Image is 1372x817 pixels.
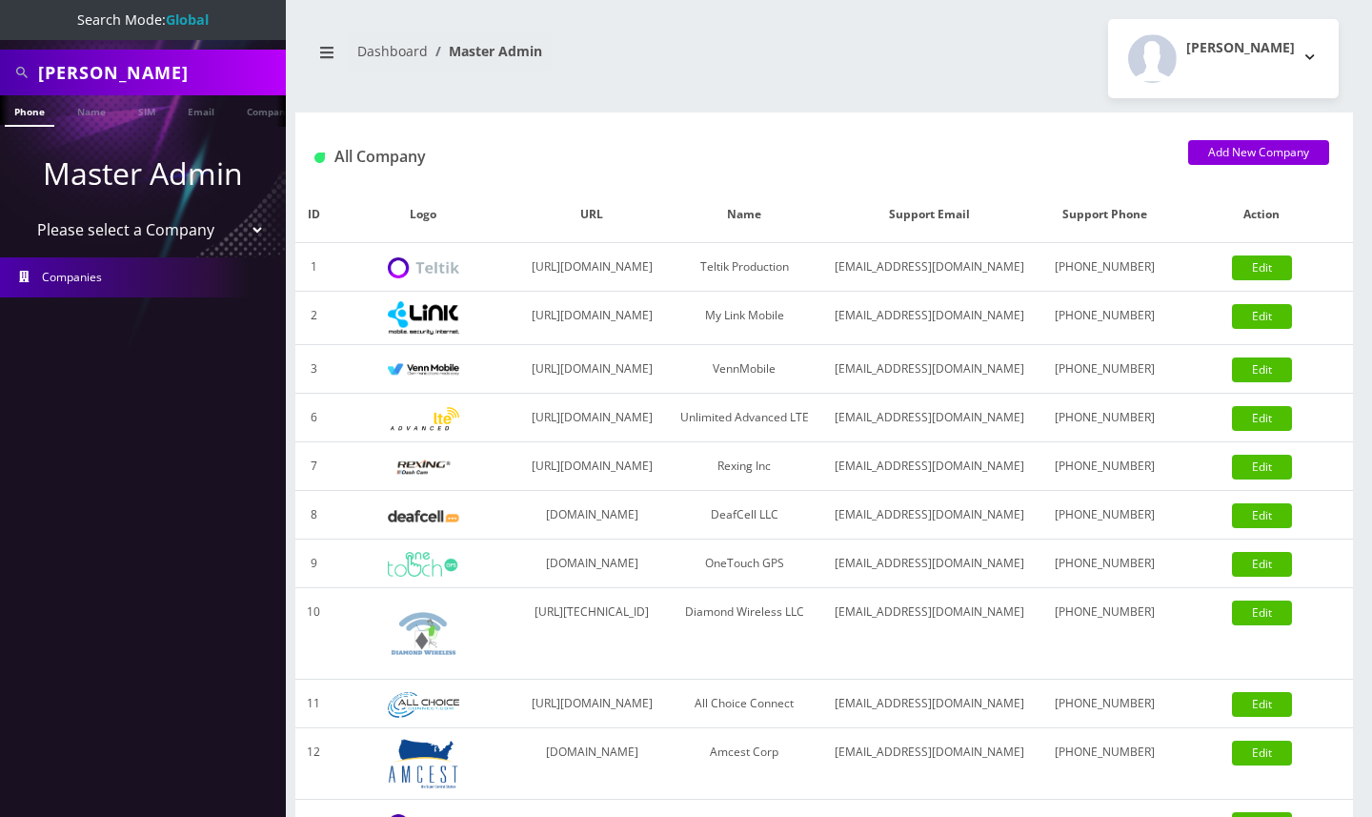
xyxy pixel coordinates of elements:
[820,187,1039,243] th: Support Email
[820,394,1039,442] td: [EMAIL_ADDRESS][DOMAIN_NAME]
[388,692,459,718] img: All Choice Connect
[820,243,1039,292] td: [EMAIL_ADDRESS][DOMAIN_NAME]
[1108,19,1339,98] button: [PERSON_NAME]
[514,442,669,491] td: [URL][DOMAIN_NAME]
[295,491,332,540] td: 8
[1039,394,1170,442] td: [PHONE_NUMBER]
[1188,140,1329,165] a: Add New Company
[1232,741,1292,766] a: Edit
[1232,552,1292,577] a: Edit
[514,680,669,728] td: [URL][DOMAIN_NAME]
[669,491,820,540] td: DeafCell LLC
[514,588,669,680] td: [URL][TECHNICAL_ID]
[332,187,514,243] th: Logo
[820,345,1039,394] td: [EMAIL_ADDRESS][DOMAIN_NAME]
[428,41,542,61] li: Master Admin
[295,540,332,588] td: 9
[820,680,1039,728] td: [EMAIL_ADDRESS][DOMAIN_NAME]
[514,243,669,292] td: [URL][DOMAIN_NAME]
[514,491,669,540] td: [DOMAIN_NAME]
[669,292,820,345] td: My Link Mobile
[669,345,820,394] td: VennMobile
[669,394,820,442] td: Unlimited Advanced LTE
[820,588,1039,680] td: [EMAIL_ADDRESS][DOMAIN_NAME]
[1170,187,1353,243] th: Action
[388,598,459,669] img: Diamond Wireless LLC
[820,442,1039,491] td: [EMAIL_ADDRESS][DOMAIN_NAME]
[1232,304,1292,329] a: Edit
[388,257,459,279] img: Teltik Production
[669,728,820,800] td: Amcest Corp
[1232,406,1292,431] a: Edit
[295,728,332,800] td: 12
[514,540,669,588] td: [DOMAIN_NAME]
[514,292,669,345] td: [URL][DOMAIN_NAME]
[1232,357,1292,382] a: Edit
[820,540,1039,588] td: [EMAIL_ADDRESS][DOMAIN_NAME]
[1232,503,1292,528] a: Edit
[669,588,820,680] td: Diamond Wireless LLC
[295,680,332,728] td: 11
[310,31,810,86] nav: breadcrumb
[388,459,459,477] img: Rexing Inc
[5,95,54,127] a: Phone
[388,510,459,522] img: DeafCell LLC
[166,10,209,29] strong: Global
[669,680,820,728] td: All Choice Connect
[820,292,1039,345] td: [EMAIL_ADDRESS][DOMAIN_NAME]
[129,95,165,125] a: SIM
[1232,692,1292,717] a: Edit
[388,407,459,431] img: Unlimited Advanced LTE
[237,95,301,125] a: Company
[388,552,459,577] img: OneTouch GPS
[295,345,332,394] td: 3
[1039,491,1170,540] td: [PHONE_NUMBER]
[388,738,459,789] img: Amcest Corp
[314,148,1160,166] h1: All Company
[669,540,820,588] td: OneTouch GPS
[514,728,669,800] td: [DOMAIN_NAME]
[820,728,1039,800] td: [EMAIL_ADDRESS][DOMAIN_NAME]
[68,95,115,125] a: Name
[38,54,281,91] input: Search All Companies
[42,269,102,285] span: Companies
[1039,728,1170,800] td: [PHONE_NUMBER]
[514,394,669,442] td: [URL][DOMAIN_NAME]
[1232,255,1292,280] a: Edit
[1039,540,1170,588] td: [PHONE_NUMBER]
[295,243,332,292] td: 1
[1039,588,1170,680] td: [PHONE_NUMBER]
[1039,292,1170,345] td: [PHONE_NUMBER]
[1232,455,1292,480] a: Edit
[357,42,428,60] a: Dashboard
[514,345,669,394] td: [URL][DOMAIN_NAME]
[178,95,224,125] a: Email
[1039,442,1170,491] td: [PHONE_NUMBER]
[669,243,820,292] td: Teltik Production
[1039,345,1170,394] td: [PHONE_NUMBER]
[820,491,1039,540] td: [EMAIL_ADDRESS][DOMAIN_NAME]
[295,442,332,491] td: 7
[388,301,459,335] img: My Link Mobile
[669,442,820,491] td: Rexing Inc
[295,394,332,442] td: 6
[1039,680,1170,728] td: [PHONE_NUMBER]
[314,153,325,163] img: All Company
[514,187,669,243] th: URL
[669,187,820,243] th: Name
[1039,187,1170,243] th: Support Phone
[295,187,332,243] th: ID
[295,292,332,345] td: 2
[388,363,459,377] img: VennMobile
[77,10,209,29] span: Search Mode:
[295,588,332,680] td: 10
[1186,40,1295,56] h2: [PERSON_NAME]
[1039,243,1170,292] td: [PHONE_NUMBER]
[1232,601,1292,625] a: Edit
